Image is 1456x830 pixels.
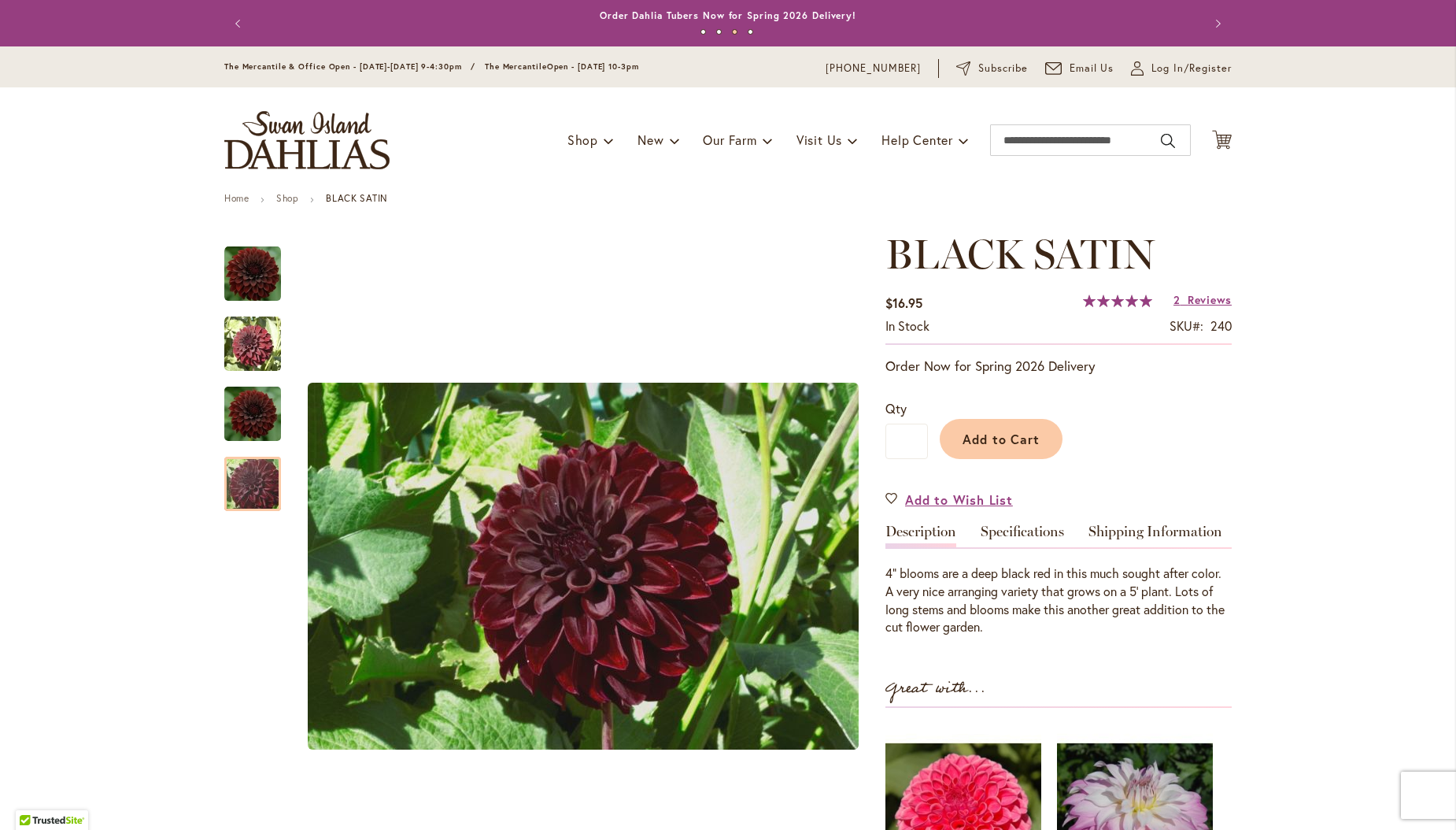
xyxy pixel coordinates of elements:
span: Reviews [1188,292,1232,307]
button: 1 of 4 [700,29,706,35]
a: Specifications [981,524,1064,547]
a: [PHONE_NUMBER] [826,61,921,76]
a: Log In/Register [1131,61,1232,76]
a: Add to Wish List [885,491,1013,509]
div: Availability [885,317,929,335]
a: Subscribe [956,61,1028,76]
strong: SKU [1170,317,1203,334]
a: Home [224,192,249,204]
span: New [637,132,663,148]
img: BLACK SATIN [224,316,281,372]
div: Detailed Product Info [885,524,1232,636]
div: BLACK SATIN [224,231,297,301]
a: store logo [224,111,390,169]
span: Our Farm [703,132,756,148]
span: Help Center [881,132,953,148]
strong: BLACK SATIN [326,192,388,204]
button: 3 of 4 [732,29,737,35]
span: The Mercantile & Office Open - [DATE]-[DATE] 9-4:30pm / The Mercantile [224,61,547,72]
span: Shop [567,132,598,148]
span: 2 [1173,292,1181,307]
button: Next [1200,8,1232,39]
span: Visit Us [796,132,842,148]
div: BLACK SATIN [224,371,297,441]
span: In stock [885,317,929,334]
span: Log In/Register [1151,61,1232,76]
img: BLACK SATIN [224,246,281,302]
strong: Great with... [885,676,986,702]
div: 100% [1083,295,1152,307]
button: 4 of 4 [748,29,753,35]
a: Order Dahlia Tubers Now for Spring 2026 Delivery! [600,9,856,21]
div: 4" blooms are a deep black red in this much sought after color. A very nice arranging variety tha... [885,565,1232,636]
a: Shipping Information [1088,524,1222,547]
span: Open - [DATE] 10-3pm [547,61,639,72]
span: Email Us [1070,61,1114,76]
iframe: Launch Accessibility Center [12,774,56,818]
button: Add to Cart [940,419,1062,459]
a: Email Us [1045,61,1114,76]
span: BLACK SATIN [885,229,1155,279]
a: Shop [276,192,298,204]
a: Description [885,524,956,547]
button: 2 of 4 [716,29,722,35]
a: 2 Reviews [1173,292,1232,307]
p: Order Now for Spring 2026 Delivery [885,357,1232,376]
div: BLACK SATIN [224,441,281,511]
span: Add to Cart [963,431,1040,447]
span: Subscribe [978,61,1028,76]
img: BLACK SATIN [224,382,281,445]
span: Qty [885,400,907,417]
div: 240 [1210,317,1232,335]
span: Add to Wish List [905,491,1013,509]
img: BLACK SATIN [308,383,859,750]
button: Previous [224,8,256,39]
span: $16.95 [885,295,922,311]
div: BLACK SATIN [224,301,297,371]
